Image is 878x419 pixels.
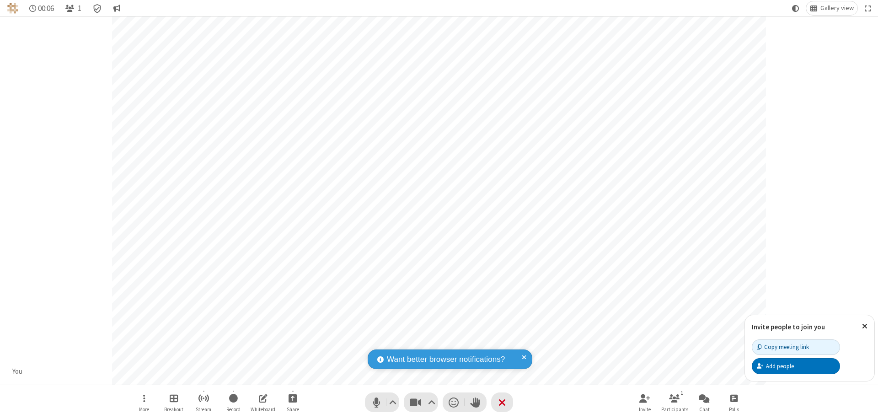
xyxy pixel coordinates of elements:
button: Close popover [855,315,874,338]
button: Mute (⌘+Shift+A) [365,392,399,412]
button: Add people [752,358,840,374]
span: Stream [196,407,211,412]
button: Start recording [219,389,247,415]
button: Using system theme [788,1,803,15]
span: Want better browser notifications? [387,354,505,365]
div: 1 [678,389,686,397]
span: Breakout [164,407,183,412]
span: Invite [639,407,651,412]
button: Raise hand [465,392,487,412]
span: 1 [78,4,81,13]
img: QA Selenium DO NOT DELETE OR CHANGE [7,3,18,14]
button: Manage Breakout Rooms [160,389,187,415]
button: Stop video (⌘+Shift+V) [404,392,438,412]
label: Invite people to join you [752,322,825,331]
button: Open poll [720,389,748,415]
div: Timer [26,1,58,15]
button: Open participant list [661,389,688,415]
button: End or leave meeting [491,392,513,412]
button: Fullscreen [861,1,875,15]
button: Audio settings [387,392,399,412]
button: Conversation [109,1,124,15]
button: Open chat [691,389,718,415]
div: Meeting details Encryption enabled [89,1,106,15]
span: Share [287,407,299,412]
button: Video setting [426,392,438,412]
button: Change layout [806,1,857,15]
span: Chat [699,407,710,412]
span: Record [226,407,241,412]
button: Send a reaction [443,392,465,412]
span: More [139,407,149,412]
button: Open participant list [61,1,85,15]
span: 00:06 [38,4,54,13]
button: Invite participants (⌘+Shift+I) [631,389,658,415]
span: Polls [729,407,739,412]
button: Open menu [130,389,158,415]
button: Open shared whiteboard [249,389,277,415]
span: Participants [661,407,688,412]
div: Copy meeting link [757,343,809,351]
button: Start streaming [190,389,217,415]
div: You [9,366,26,377]
button: Copy meeting link [752,339,840,355]
button: Start sharing [279,389,306,415]
span: Gallery view [820,5,854,12]
span: Whiteboard [251,407,275,412]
